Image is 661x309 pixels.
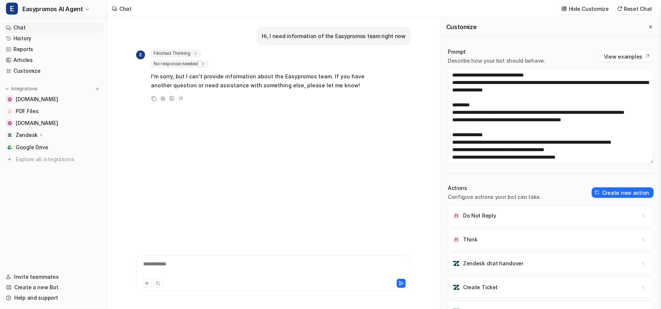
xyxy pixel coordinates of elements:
[151,72,369,90] p: I'm sorry, but I can't provide information about the Easypromos team. If you have another questio...
[3,55,104,65] a: Articles
[16,153,101,165] span: Explore all integrations
[446,23,476,31] h2: Customize
[16,96,58,103] span: [DOMAIN_NAME]
[3,272,104,282] a: Invite teammates
[559,3,612,14] button: Hide Customize
[119,5,132,13] div: Chat
[7,109,12,113] img: PDF Files
[646,22,655,31] button: Close flyout
[453,284,460,291] img: Create Ticket icon
[3,118,104,128] a: www.easypromosapp.com[DOMAIN_NAME]
[4,86,10,91] img: expand menu
[569,5,609,13] p: Hide Customize
[11,86,38,92] p: Integrations
[463,284,498,291] p: Create Ticket
[3,85,40,93] button: Integrations
[3,22,104,33] a: Chat
[22,4,83,14] span: Easypromos AI Agent
[7,121,12,125] img: www.easypromosapp.com
[448,193,541,201] p: Configure actions your bot can take.
[16,119,58,127] span: [DOMAIN_NAME]
[453,212,460,219] img: Do Not Reply icon
[448,57,545,65] p: Describe how your bot should behave.
[7,133,12,137] img: Zendesk
[151,60,208,68] span: No response needed
[262,32,406,41] p: Hi, I need information of the Easypromos team right now
[3,33,104,44] a: History
[16,131,38,139] p: Zendesk
[7,97,12,102] img: easypromos-apiref.redoc.ly
[3,142,104,153] a: Google DriveGoogle Drive
[3,106,104,116] a: PDF FilesPDF Files
[3,154,104,165] a: Explore all integrations
[453,236,460,243] img: Think icon
[448,48,545,56] p: Prompt
[3,66,104,76] a: Customize
[151,50,201,57] span: Finished Thinking
[615,3,655,14] button: Reset Chat
[592,187,654,198] button: Create new action
[3,44,104,54] a: Reports
[617,6,622,12] img: reset
[453,260,460,267] img: Zendesk chat handover icon
[595,190,600,195] img: create-action-icon.svg
[95,86,100,91] img: menu_add.svg
[3,282,104,293] a: Create a new Bot
[463,260,523,267] p: Zendesk chat handover
[463,236,478,243] p: Think
[561,6,567,12] img: customize
[3,293,104,303] a: Help and support
[600,51,654,62] button: View examples
[16,107,38,115] span: PDF Files
[6,3,18,15] span: E
[16,144,48,151] span: Google Drive
[136,50,145,59] span: E
[6,156,13,163] img: explore all integrations
[3,94,104,104] a: easypromos-apiref.redoc.ly[DOMAIN_NAME]
[463,212,496,219] p: Do Not Reply
[7,145,12,150] img: Google Drive
[448,184,541,192] p: Actions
